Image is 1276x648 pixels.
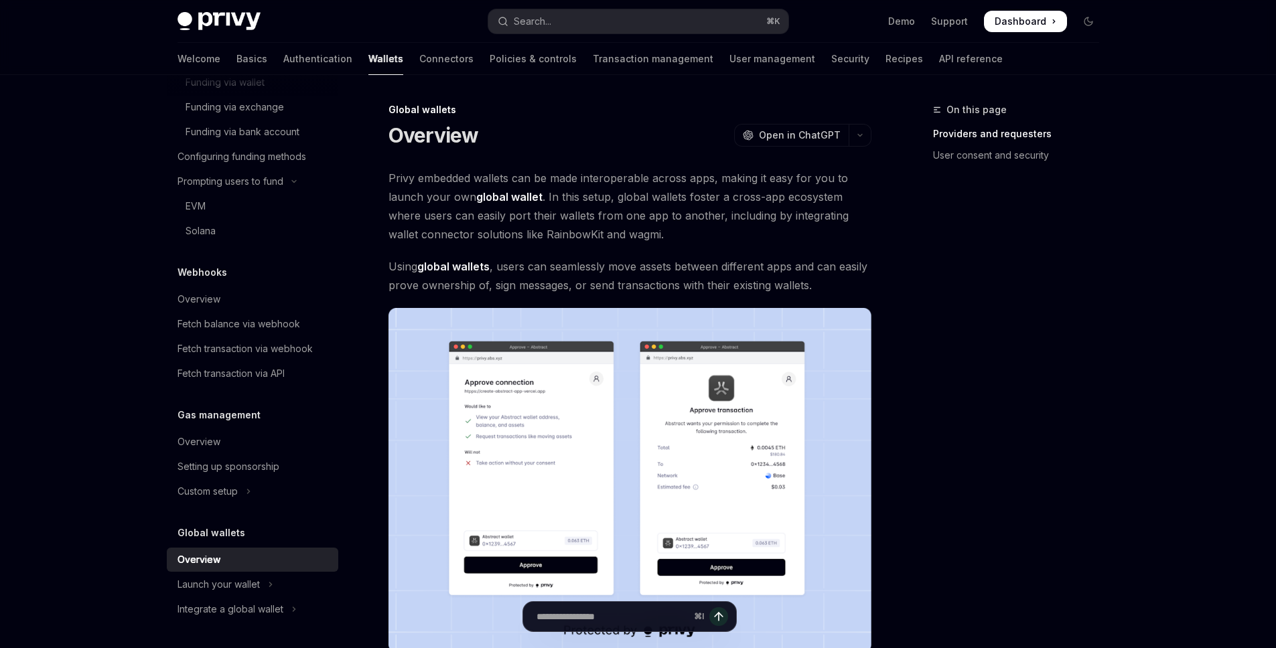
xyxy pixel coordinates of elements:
button: Send message [709,607,728,626]
button: Open in ChatGPT [734,124,849,147]
a: API reference [939,43,1003,75]
a: Configuring funding methods [167,145,338,169]
a: Support [931,15,968,28]
a: Demo [888,15,915,28]
div: Solana [186,223,216,239]
div: EVM [186,198,206,214]
input: Ask a question... [537,602,689,631]
a: Setting up sponsorship [167,455,338,479]
a: User consent and security [933,145,1110,166]
a: Basics [236,43,267,75]
button: Toggle Launch your wallet section [167,572,338,596]
a: Welcome [178,43,220,75]
a: Overview [167,548,338,572]
a: Fetch transaction via API [167,361,338,386]
div: Overview [178,291,220,307]
a: Fetch transaction via webhook [167,337,338,361]
a: EVM [167,194,338,218]
div: Fetch transaction via webhook [178,341,313,357]
span: Open in ChatGPT [759,129,841,142]
span: ⌘ K [766,16,780,27]
img: dark logo [178,12,261,31]
a: Fetch balance via webhook [167,312,338,336]
a: Policies & controls [490,43,577,75]
button: Toggle Integrate a global wallet section [167,597,338,621]
div: Prompting users to fund [178,173,283,189]
button: Toggle dark mode [1078,11,1099,32]
h5: Gas management [178,407,261,423]
h1: Overview [388,123,479,147]
div: Overview [178,552,220,568]
div: Global wallets [388,103,871,116]
a: Connectors [419,43,474,75]
h5: Webhooks [178,264,227,280]
span: On this page [946,102,1007,118]
a: User management [729,43,815,75]
a: Overview [167,430,338,454]
button: Open search [488,9,788,33]
span: Privy embedded wallets can be made interoperable across apps, making it easy for you to launch yo... [388,169,871,244]
div: Configuring funding methods [178,149,306,165]
div: Launch your wallet [178,576,260,592]
div: Overview [178,434,220,450]
a: Transaction management [593,43,713,75]
a: Funding via exchange [167,95,338,119]
div: Fetch balance via webhook [178,316,300,332]
h5: Global wallets [178,525,245,541]
a: Solana [167,219,338,243]
span: Using , users can seamlessly move assets between different apps and can easily prove ownership of... [388,257,871,295]
a: Funding via bank account [167,120,338,144]
button: Toggle Prompting users to fund section [167,169,338,193]
span: Dashboard [995,15,1046,28]
div: Search... [514,13,551,29]
div: Fetch transaction via API [178,366,285,382]
a: Recipes [885,43,923,75]
a: Overview [167,287,338,311]
button: Toggle Custom setup section [167,479,338,503]
div: Integrate a global wallet [178,601,283,617]
div: Funding via bank account [186,124,299,140]
a: Security [831,43,869,75]
div: Funding via exchange [186,99,284,115]
a: Authentication [283,43,352,75]
a: Providers and requesters [933,123,1110,145]
strong: global wallets [417,260,490,273]
div: Custom setup [178,483,238,499]
div: Setting up sponsorship [178,459,279,475]
a: Dashboard [984,11,1067,32]
strong: global wallet [476,190,543,204]
a: Wallets [368,43,403,75]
